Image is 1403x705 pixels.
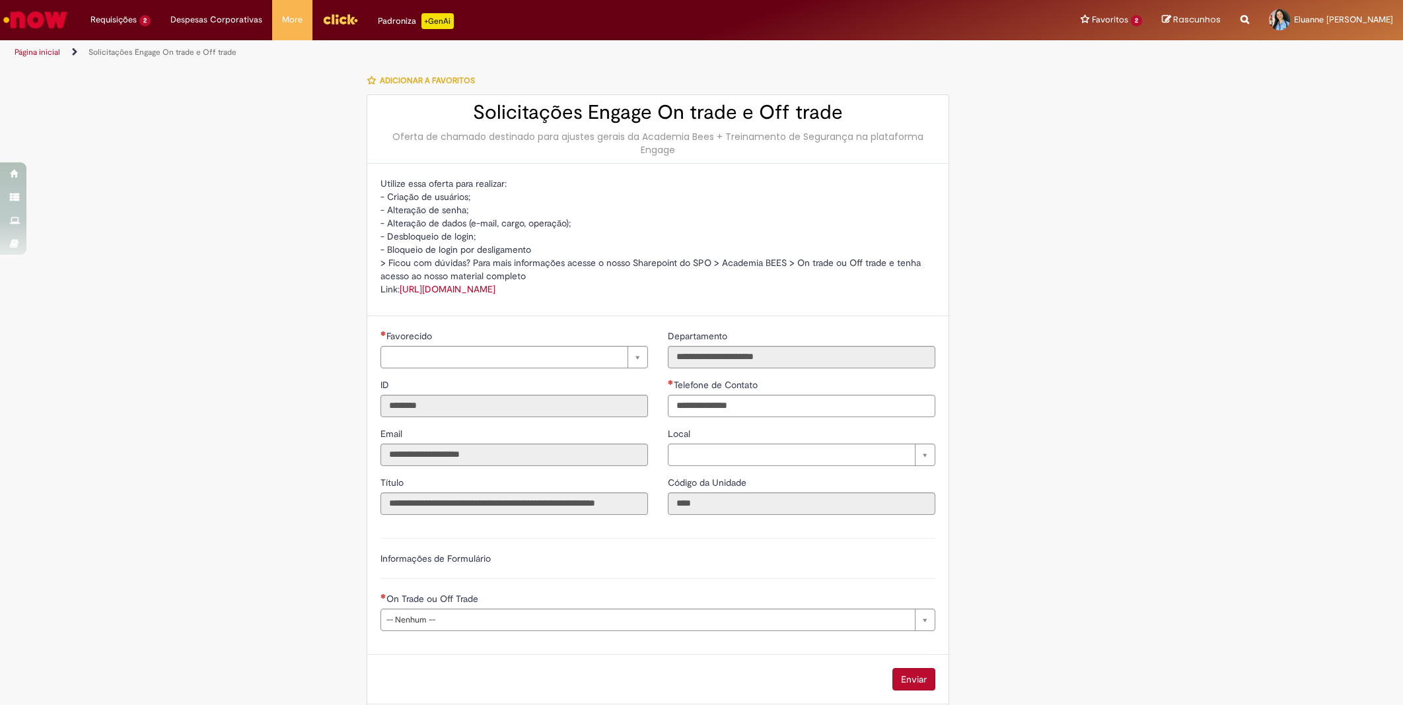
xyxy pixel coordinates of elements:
span: Rascunhos [1173,13,1221,26]
div: Padroniza [378,13,454,29]
a: Limpar campo Favorecido [380,346,648,368]
input: Departamento [668,346,935,368]
span: Requisições [90,13,137,26]
p: +GenAi [421,13,454,29]
span: -- Nenhum -- [386,609,908,630]
img: ServiceNow [1,7,69,33]
label: Somente leitura - Email [380,427,405,440]
span: Obrigatório Preenchido [668,380,674,385]
h2: Solicitações Engage On trade e Off trade [380,102,935,123]
a: Limpar campo Local [668,444,935,466]
a: Solicitações Engage On trade e Off trade [89,47,236,57]
label: Somente leitura - Título [380,476,406,489]
span: Somente leitura - Departamento [668,330,730,342]
span: Eluanne [PERSON_NAME] [1294,14,1393,25]
p: Utilize essa oferta para realizar: - Criação de usuários; - Alteração de senha; - Alteração de da... [380,177,935,296]
button: Enviar [892,668,935,690]
span: Necessários - Favorecido [386,330,435,342]
span: More [282,13,303,26]
span: Necessários [380,593,386,599]
div: Oferta de chamado destinado para ajustes gerais da Academia Bees + Treinamento de Segurança na pl... [380,130,935,156]
span: Local [668,428,693,440]
span: Adicionar a Favoritos [380,75,475,86]
input: ID [380,395,648,417]
input: Título [380,492,648,515]
label: Informações de Formulário [380,553,491,564]
span: 2 [1131,15,1142,26]
a: Página inicial [15,47,60,57]
button: Adicionar a Favoritos [367,67,482,94]
a: Rascunhos [1162,14,1221,26]
span: Telefone de Contato [674,379,760,391]
label: Somente leitura - Departamento [668,329,730,343]
input: Telefone de Contato [668,395,935,417]
span: Favoritos [1092,13,1128,26]
a: [URL][DOMAIN_NAME] [400,283,495,295]
span: Somente leitura - ID [380,379,392,391]
input: Email [380,444,648,466]
span: Despesas Corporativas [170,13,262,26]
label: Somente leitura - ID [380,378,392,391]
img: click_logo_yellow_360x200.png [322,9,358,29]
ul: Trilhas de página [10,40,925,65]
span: On Trade ou Off Trade [386,593,481,605]
label: Somente leitura - Código da Unidade [668,476,749,489]
input: Código da Unidade [668,492,935,515]
span: Somente leitura - Título [380,477,406,488]
span: 2 [139,15,151,26]
span: Somente leitura - Código da Unidade [668,477,749,488]
span: Somente leitura - Email [380,428,405,440]
span: Necessários [380,331,386,336]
